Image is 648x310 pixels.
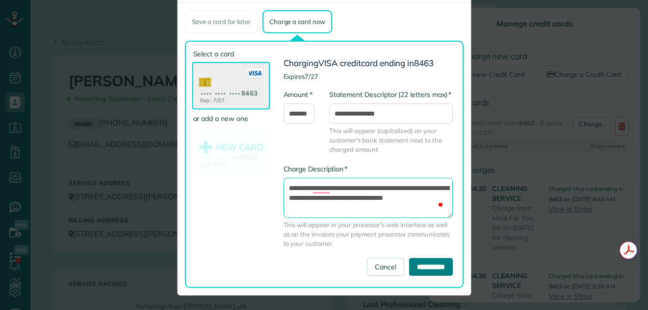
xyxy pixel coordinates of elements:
label: Charge Description [284,164,348,174]
h4: Expires [284,73,453,80]
h3: Charging card ending in [284,59,453,68]
a: Cancel [367,258,404,276]
span: This will appear in your processor's web interface as well as on the invoices your payment proces... [284,220,453,248]
span: credit [340,58,361,68]
label: Amount [284,90,312,99]
span: VISA [318,58,338,68]
label: or add a new one [193,114,269,123]
span: This will appear (capitalized) on your customer's bank statement next to the charged amount [329,126,452,154]
div: Save a card for later [185,10,258,33]
span: 8463 [414,58,434,68]
span: 7/27 [305,72,318,80]
textarea: To enrich screen reader interactions, please activate Accessibility in Grammarly extension settings [284,178,453,218]
label: Statement Descriptor (22 letters max) [329,90,451,99]
label: Select a card [193,49,269,59]
div: Charge a card now [262,10,332,33]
